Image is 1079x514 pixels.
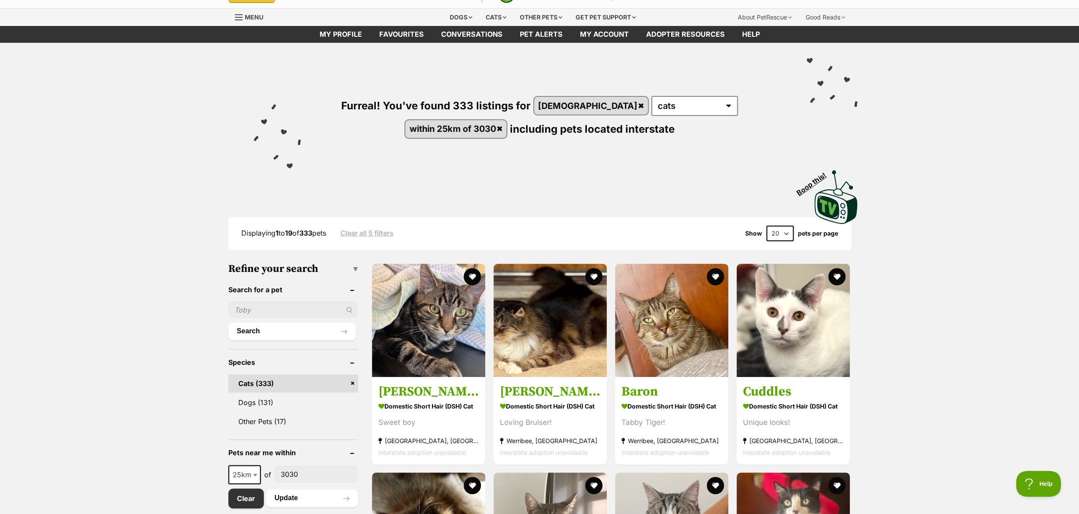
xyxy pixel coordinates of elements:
strong: Domestic Short Hair (DSH) Cat [378,399,479,412]
a: [DEMOGRAPHIC_DATA] [534,97,648,115]
div: Unique looks! [743,416,843,428]
button: Update [266,489,358,507]
span: 25km [229,469,260,481]
a: Cats (333) [228,374,358,393]
header: Species [228,358,358,366]
a: Cuddles Domestic Short Hair (DSH) Cat Unique looks! [GEOGRAPHIC_DATA], [GEOGRAPHIC_DATA] Intersta... [736,377,850,464]
a: Baron Domestic Short Hair (DSH) Cat Tabby Tiger! Werribee, [GEOGRAPHIC_DATA] Interstate adoption ... [615,377,728,464]
span: Boop this! [794,166,834,197]
strong: Domestic Short Hair (DSH) Cat [743,399,843,412]
a: Menu [235,9,269,24]
strong: 333 [299,229,312,237]
h3: [PERSON_NAME] [378,383,479,399]
button: favourite [707,477,724,494]
h3: [PERSON_NAME] [500,383,600,399]
h3: Refine your search [228,263,358,275]
div: About PetRescue [732,9,798,26]
img: Hennessy - Domestic Short Hair (DSH) Cat [372,264,485,377]
a: within 25km of 3030 [405,120,506,138]
span: including pets located interstate [510,122,675,135]
strong: Werribee, [GEOGRAPHIC_DATA] [621,434,722,446]
button: favourite [464,268,481,285]
img: Cuddles - Domestic Short Hair (DSH) Cat [736,264,850,377]
strong: [GEOGRAPHIC_DATA], [GEOGRAPHIC_DATA] [378,434,479,446]
div: Other pets [514,9,568,26]
a: My profile [311,26,371,43]
div: Good Reads [800,9,851,26]
strong: [GEOGRAPHIC_DATA], [GEOGRAPHIC_DATA] [743,434,843,446]
input: postcode [275,466,358,482]
a: Clear [228,488,264,508]
img: Baron - Domestic Short Hair (DSH) Cat [615,264,728,377]
strong: Domestic Short Hair (DSH) Cat [621,399,722,412]
input: Toby [228,302,358,318]
a: [PERSON_NAME] Domestic Short Hair (DSH) Cat Sweet boy [GEOGRAPHIC_DATA], [GEOGRAPHIC_DATA] Inters... [372,377,485,464]
strong: Werribee, [GEOGRAPHIC_DATA] [500,434,600,446]
div: Sweet boy [378,416,479,428]
a: Boop this! [814,163,858,226]
button: favourite [829,477,846,494]
header: Pets near me within [228,449,358,457]
strong: 19 [285,229,292,237]
div: Dogs [444,9,478,26]
button: favourite [464,477,481,494]
span: Displaying to of pets [241,229,326,237]
span: Menu [245,13,263,21]
button: favourite [829,268,846,285]
span: 25km [228,465,261,484]
span: Furreal! You've found 333 listings for [341,99,531,112]
a: Clear all 5 filters [340,229,394,237]
header: Search for a pet [228,286,358,294]
span: of [264,469,271,480]
strong: Domestic Short Hair (DSH) Cat [500,399,600,412]
a: Favourites [371,26,432,43]
a: Pet alerts [511,26,571,43]
img: Bartholomew Ragamuffin - Domestic Short Hair (DSH) Cat [493,264,607,377]
button: favourite [707,268,724,285]
a: Other Pets (17) [228,412,358,431]
label: pets per page [798,230,838,237]
span: Show [745,230,762,237]
span: Interstate adoption unavailable [378,448,466,456]
img: PetRescue TV logo [814,170,858,224]
a: [PERSON_NAME] Domestic Short Hair (DSH) Cat Loving Bruiser! Werribee, [GEOGRAPHIC_DATA] Interstat... [493,377,607,464]
button: favourite [585,268,602,285]
a: Dogs (131) [228,393,358,412]
h3: Baron [621,383,722,399]
span: Interstate adoption unavailable [621,448,709,456]
iframe: Help Scout Beacon - Open [1016,471,1062,497]
div: Cats [480,9,512,26]
div: Get pet support [570,9,642,26]
button: Search [228,322,356,340]
h3: Cuddles [743,383,843,399]
button: favourite [585,477,602,494]
span: Interstate adoption unavailable [743,448,831,456]
a: Adopter resources [637,26,733,43]
div: Tabby Tiger! [621,416,722,428]
a: Help [733,26,768,43]
span: Interstate adoption unavailable [500,448,588,456]
a: My account [571,26,637,43]
a: conversations [432,26,511,43]
strong: 1 [275,229,279,237]
div: Loving Bruiser! [500,416,600,428]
